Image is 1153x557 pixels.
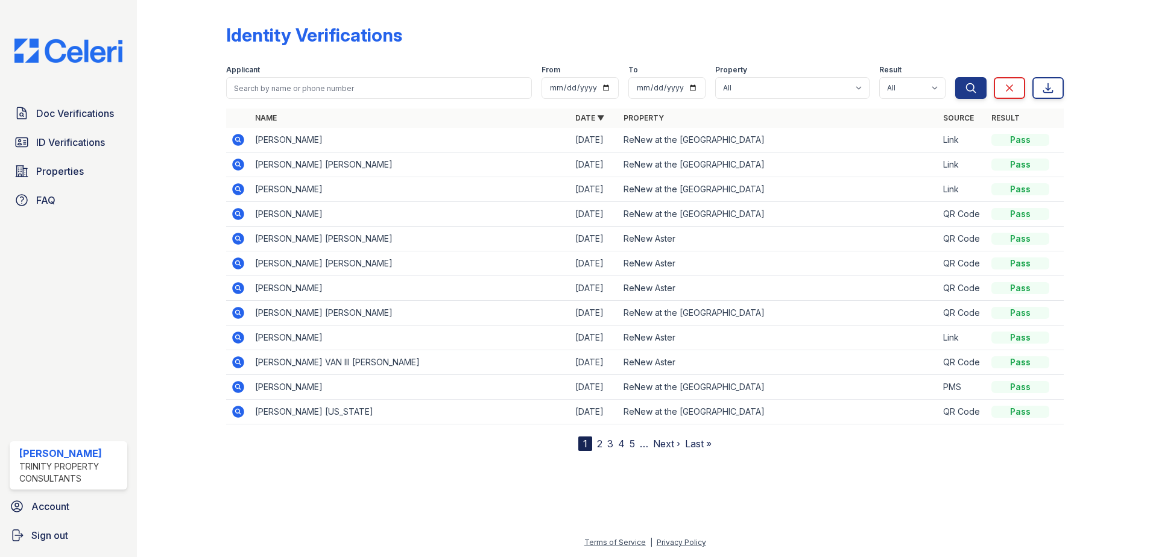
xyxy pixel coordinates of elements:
[619,128,939,153] td: ReNew at the [GEOGRAPHIC_DATA]
[938,326,987,350] td: Link
[570,276,619,301] td: [DATE]
[991,307,1049,319] div: Pass
[938,177,987,202] td: Link
[570,301,619,326] td: [DATE]
[938,227,987,251] td: QR Code
[570,177,619,202] td: [DATE]
[36,193,55,207] span: FAQ
[685,438,712,450] a: Last »
[640,436,648,451] span: …
[991,208,1049,220] div: Pass
[991,356,1049,368] div: Pass
[250,251,570,276] td: [PERSON_NAME] [PERSON_NAME]
[938,128,987,153] td: Link
[991,134,1049,146] div: Pass
[250,153,570,177] td: [PERSON_NAME] [PERSON_NAME]
[618,438,625,450] a: 4
[584,538,646,547] a: Terms of Service
[36,106,114,121] span: Doc Verifications
[226,24,402,46] div: Identity Verifications
[570,251,619,276] td: [DATE]
[570,227,619,251] td: [DATE]
[10,101,127,125] a: Doc Verifications
[653,438,680,450] a: Next ›
[250,177,570,202] td: [PERSON_NAME]
[578,436,592,451] div: 1
[575,113,604,122] a: Date ▼
[250,276,570,301] td: [PERSON_NAME]
[570,350,619,375] td: [DATE]
[19,461,122,485] div: Trinity Property Consultants
[619,227,939,251] td: ReNew Aster
[715,65,747,75] label: Property
[938,202,987,227] td: QR Code
[5,523,132,547] a: Sign out
[570,128,619,153] td: [DATE]
[250,301,570,326] td: [PERSON_NAME] [PERSON_NAME]
[597,438,602,450] a: 2
[619,375,939,400] td: ReNew at the [GEOGRAPHIC_DATA]
[226,77,532,99] input: Search by name or phone number
[570,153,619,177] td: [DATE]
[943,113,974,122] a: Source
[250,350,570,375] td: [PERSON_NAME] VAN III [PERSON_NAME]
[250,375,570,400] td: [PERSON_NAME]
[250,227,570,251] td: [PERSON_NAME] [PERSON_NAME]
[10,130,127,154] a: ID Verifications
[619,301,939,326] td: ReNew at the [GEOGRAPHIC_DATA]
[938,350,987,375] td: QR Code
[5,494,132,518] a: Account
[250,400,570,424] td: [PERSON_NAME] [US_STATE]
[938,301,987,326] td: QR Code
[991,233,1049,245] div: Pass
[991,381,1049,393] div: Pass
[31,528,68,543] span: Sign out
[10,159,127,183] a: Properties
[542,65,560,75] label: From
[570,326,619,350] td: [DATE]
[991,332,1049,344] div: Pass
[991,183,1049,195] div: Pass
[938,251,987,276] td: QR Code
[5,39,132,63] img: CE_Logo_Blue-a8612792a0a2168367f1c8372b55b34899dd931a85d93a1a3d3e32e68fde9ad4.png
[570,375,619,400] td: [DATE]
[619,276,939,301] td: ReNew Aster
[255,113,277,122] a: Name
[991,406,1049,418] div: Pass
[624,113,664,122] a: Property
[938,153,987,177] td: Link
[36,135,105,149] span: ID Verifications
[619,177,939,202] td: ReNew at the [GEOGRAPHIC_DATA]
[619,202,939,227] td: ReNew at the [GEOGRAPHIC_DATA]
[570,202,619,227] td: [DATE]
[991,113,1020,122] a: Result
[630,438,635,450] a: 5
[250,326,570,350] td: [PERSON_NAME]
[619,251,939,276] td: ReNew Aster
[991,257,1049,269] div: Pass
[628,65,638,75] label: To
[991,282,1049,294] div: Pass
[250,128,570,153] td: [PERSON_NAME]
[619,350,939,375] td: ReNew Aster
[619,326,939,350] td: ReNew Aster
[19,446,122,461] div: [PERSON_NAME]
[226,65,260,75] label: Applicant
[938,375,987,400] td: PMS
[31,499,69,514] span: Account
[938,276,987,301] td: QR Code
[570,400,619,424] td: [DATE]
[36,164,84,178] span: Properties
[991,159,1049,171] div: Pass
[607,438,613,450] a: 3
[657,538,706,547] a: Privacy Policy
[10,188,127,212] a: FAQ
[619,153,939,177] td: ReNew at the [GEOGRAPHIC_DATA]
[879,65,902,75] label: Result
[938,400,987,424] td: QR Code
[619,400,939,424] td: ReNew at the [GEOGRAPHIC_DATA]
[250,202,570,227] td: [PERSON_NAME]
[650,538,652,547] div: |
